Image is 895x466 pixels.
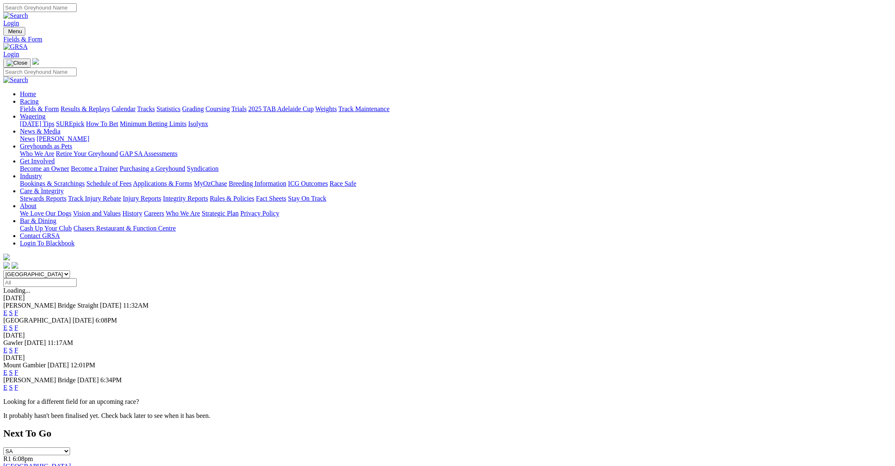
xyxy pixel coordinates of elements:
[229,180,286,187] a: Breeding Information
[3,287,30,294] span: Loading...
[20,165,69,172] a: Become an Owner
[111,105,135,112] a: Calendar
[20,105,59,112] a: Fields & Form
[9,347,13,354] a: S
[3,324,7,331] a: E
[188,120,208,127] a: Isolynx
[3,369,7,376] a: E
[20,113,46,120] a: Wagering
[73,317,94,324] span: [DATE]
[7,60,27,66] img: Close
[20,128,60,135] a: News & Media
[240,210,279,217] a: Privacy Policy
[20,105,892,113] div: Racing
[48,339,73,346] span: 11:17AM
[3,294,892,302] div: [DATE]
[144,210,164,217] a: Careers
[3,309,7,316] a: E
[123,302,149,309] span: 11:32AM
[20,172,42,180] a: Industry
[20,202,36,209] a: About
[3,362,46,369] span: Mount Gambier
[56,150,118,157] a: Retire Your Greyhound
[3,317,71,324] span: [GEOGRAPHIC_DATA]
[20,180,85,187] a: Bookings & Scratchings
[3,76,28,84] img: Search
[20,150,892,158] div: Greyhounds as Pets
[20,240,75,247] a: Login To Blackbook
[3,455,11,462] span: R1
[20,158,55,165] a: Get Involved
[100,376,122,383] span: 6:34PM
[15,324,18,331] a: F
[15,369,18,376] a: F
[48,362,69,369] span: [DATE]
[120,120,186,127] a: Minimum Betting Limits
[3,302,98,309] span: [PERSON_NAME] Bridge Straight
[71,165,118,172] a: Become a Trainer
[20,232,60,239] a: Contact GRSA
[12,262,18,269] img: twitter.svg
[3,12,28,19] img: Search
[3,262,10,269] img: facebook.svg
[20,195,892,202] div: Care & Integrity
[194,180,227,187] a: MyOzChase
[20,120,892,128] div: Wagering
[9,324,13,331] a: S
[20,217,56,224] a: Bar & Dining
[3,332,892,339] div: [DATE]
[3,347,7,354] a: E
[137,105,155,112] a: Tracks
[202,210,239,217] a: Strategic Plan
[256,195,286,202] a: Fact Sheets
[3,354,892,362] div: [DATE]
[36,135,89,142] a: [PERSON_NAME]
[3,36,892,43] a: Fields & Form
[248,105,314,112] a: 2025 TAB Adelaide Cup
[3,254,10,260] img: logo-grsa-white.png
[329,180,356,187] a: Race Safe
[3,339,23,346] span: Gawler
[3,428,892,439] h2: Next To Go
[20,120,54,127] a: [DATE] Tips
[166,210,200,217] a: Who We Are
[20,90,36,97] a: Home
[120,150,178,157] a: GAP SA Assessments
[3,43,28,51] img: GRSA
[15,309,18,316] a: F
[56,120,84,127] a: SUREpick
[3,3,77,12] input: Search
[122,210,142,217] a: History
[3,278,77,287] input: Select date
[20,135,892,143] div: News & Media
[123,195,161,202] a: Injury Reports
[100,302,121,309] span: [DATE]
[73,225,176,232] a: Chasers Restaurant & Function Centre
[86,120,119,127] a: How To Bet
[20,180,892,187] div: Industry
[24,339,46,346] span: [DATE]
[3,19,19,27] a: Login
[210,195,254,202] a: Rules & Policies
[8,28,22,34] span: Menu
[157,105,181,112] a: Statistics
[3,58,31,68] button: Toggle navigation
[231,105,247,112] a: Trials
[20,165,892,172] div: Get Involved
[15,384,18,391] a: F
[3,27,25,36] button: Toggle navigation
[20,210,71,217] a: We Love Our Dogs
[20,187,64,194] a: Care & Integrity
[20,98,39,105] a: Racing
[73,210,121,217] a: Vision and Values
[3,376,76,383] span: [PERSON_NAME] Bridge
[15,347,18,354] a: F
[9,384,13,391] a: S
[120,165,185,172] a: Purchasing a Greyhound
[163,195,208,202] a: Integrity Reports
[20,195,66,202] a: Stewards Reports
[3,68,77,76] input: Search
[96,317,117,324] span: 6:08PM
[20,210,892,217] div: About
